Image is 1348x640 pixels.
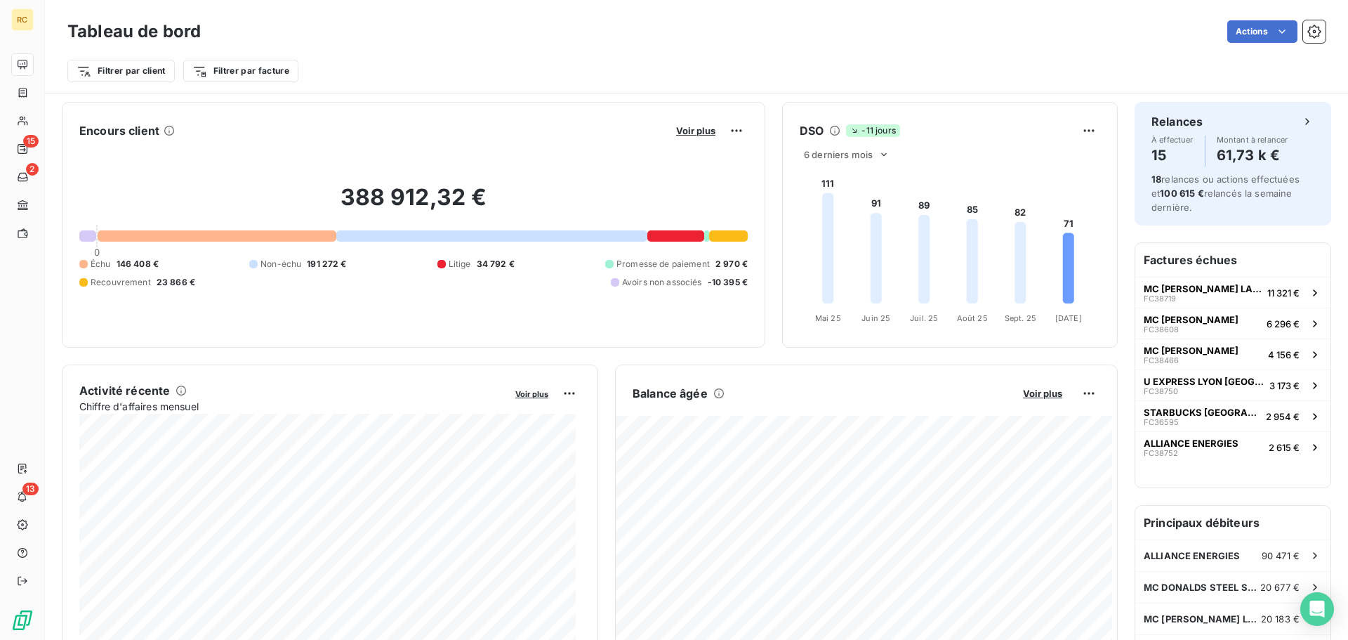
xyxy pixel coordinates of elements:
[1144,582,1260,593] span: MC DONALDS STEEL ST ETIENNE
[1144,418,1179,426] span: FC36595
[79,399,505,414] span: Chiffre d'affaires mensuel
[307,258,346,270] span: 191 272 €
[957,313,988,323] tspan: Août 25
[1135,370,1330,400] button: U EXPRESS LYON [GEOGRAPHIC_DATA]FC387503 173 €
[708,276,748,289] span: -10 395 €
[1227,20,1297,43] button: Actions
[117,258,159,270] span: 146 408 €
[1144,387,1178,396] span: FC38750
[515,389,548,399] span: Voir plus
[1144,356,1179,365] span: FC38466
[1217,136,1288,144] span: Montant à relancer
[183,60,298,82] button: Filtrer par facture
[633,385,708,402] h6: Balance âgée
[672,124,720,137] button: Voir plus
[715,258,748,270] span: 2 970 €
[910,313,938,323] tspan: Juil. 25
[1151,174,1300,213] span: relances ou actions effectuées et relancés la semaine dernière.
[79,382,170,399] h6: Activité récente
[1267,287,1300,299] span: 11 321 €
[1268,349,1300,360] span: 4 156 €
[11,609,34,632] img: Logo LeanPay
[79,183,748,226] h2: 388 912,32 €
[260,258,301,270] span: Non-échu
[1144,438,1238,449] span: ALLIANCE ENERGIES
[1135,506,1330,540] h6: Principaux débiteurs
[1023,388,1062,399] span: Voir plus
[1160,188,1203,199] span: 100 615 €
[1260,582,1300,593] span: 20 677 €
[1217,144,1288,166] h4: 61,73 k €
[1300,592,1334,626] div: Open Intercom Messenger
[800,122,824,139] h6: DSO
[23,135,39,148] span: 15
[1144,294,1176,303] span: FC38719
[1005,313,1036,323] tspan: Sept. 25
[622,276,702,289] span: Avoirs non associés
[1135,431,1330,462] button: ALLIANCE ENERGIESFC387522 615 €
[67,19,201,44] h3: Tableau de bord
[616,258,710,270] span: Promesse de paiement
[94,247,100,258] span: 0
[1269,380,1300,391] span: 3 173 €
[846,124,899,137] span: -11 jours
[1261,613,1300,625] span: 20 183 €
[1144,314,1238,325] span: MC [PERSON_NAME]
[1144,449,1178,457] span: FC38752
[1144,613,1261,625] span: MC [PERSON_NAME] LA RICAMARIE
[676,125,715,136] span: Voir plus
[449,258,471,270] span: Litige
[1151,144,1194,166] h4: 15
[1267,318,1300,329] span: 6 296 €
[1135,400,1330,431] button: STARBUCKS [GEOGRAPHIC_DATA]FC365952 954 €
[511,387,553,400] button: Voir plus
[477,258,515,270] span: 34 792 €
[1144,407,1260,418] span: STARBUCKS [GEOGRAPHIC_DATA]
[1135,308,1330,339] button: MC [PERSON_NAME]FC386086 296 €
[1144,376,1264,387] span: U EXPRESS LYON [GEOGRAPHIC_DATA]
[1144,550,1241,561] span: ALLIANCE ENERGIES
[11,8,34,31] div: RC
[22,483,39,495] span: 13
[1135,277,1330,308] button: MC [PERSON_NAME] LA RICAMARIEFC3871911 321 €
[1019,387,1066,400] button: Voir plus
[1151,136,1194,144] span: À effectuer
[1144,345,1238,356] span: MC [PERSON_NAME]
[26,163,39,176] span: 2
[1266,411,1300,422] span: 2 954 €
[815,313,841,323] tspan: Mai 25
[1144,283,1262,294] span: MC [PERSON_NAME] LA RICAMARIE
[1151,113,1203,130] h6: Relances
[91,276,151,289] span: Recouvrement
[861,313,890,323] tspan: Juin 25
[1262,550,1300,561] span: 90 471 €
[157,276,195,289] span: 23 866 €
[804,149,873,160] span: 6 derniers mois
[1135,243,1330,277] h6: Factures échues
[67,60,175,82] button: Filtrer par client
[1151,174,1161,185] span: 18
[91,258,111,270] span: Échu
[1055,313,1082,323] tspan: [DATE]
[1269,442,1300,453] span: 2 615 €
[1135,339,1330,370] button: MC [PERSON_NAME]FC384664 156 €
[1144,325,1179,334] span: FC38608
[79,122,159,139] h6: Encours client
